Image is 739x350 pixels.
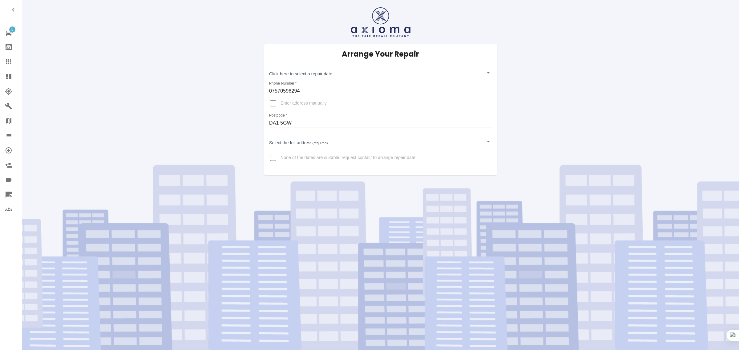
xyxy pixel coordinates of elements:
label: Phone Number [269,81,297,86]
span: Enter address manually [281,100,327,106]
span: 5 [9,26,15,33]
span: None of the dates are suitable, request contact to arrange repair date. [281,155,417,161]
label: Postcode [269,113,287,118]
h5: Arrange Your Repair [342,49,419,59]
img: axioma [351,7,410,37]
